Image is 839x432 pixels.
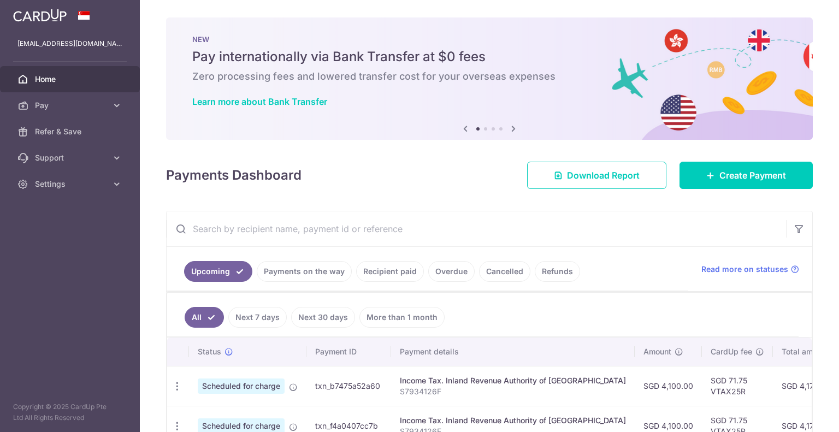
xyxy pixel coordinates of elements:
span: Settings [35,179,107,190]
p: [EMAIL_ADDRESS][DOMAIN_NAME] [17,38,122,49]
span: Support [35,152,107,163]
td: SGD 4,171.75 [773,366,838,406]
a: Cancelled [479,261,530,282]
td: SGD 4,100.00 [635,366,702,406]
span: Refer & Save [35,126,107,137]
img: Bank transfer banner [166,17,813,140]
a: Upcoming [184,261,252,282]
p: NEW [192,35,787,44]
a: Payments on the way [257,261,352,282]
a: Next 7 days [228,307,287,328]
th: Payment ID [306,338,391,366]
a: Learn more about Bank Transfer [192,96,327,107]
div: Income Tax. Inland Revenue Authority of [GEOGRAPHIC_DATA] [400,375,626,386]
span: Read more on statuses [701,264,788,275]
td: txn_b7475a52a60 [306,366,391,406]
span: Download Report [567,169,640,182]
a: Refunds [535,261,580,282]
span: Total amt. [782,346,818,357]
div: Income Tax. Inland Revenue Authority of [GEOGRAPHIC_DATA] [400,415,626,426]
h6: Zero processing fees and lowered transfer cost for your overseas expenses [192,70,787,83]
span: Create Payment [719,169,786,182]
a: More than 1 month [359,307,445,328]
span: Scheduled for charge [198,378,285,394]
span: Pay [35,100,107,111]
h4: Payments Dashboard [166,165,302,185]
span: Home [35,74,107,85]
th: Payment details [391,338,635,366]
h5: Pay internationally via Bank Transfer at $0 fees [192,48,787,66]
a: Create Payment [680,162,813,189]
input: Search by recipient name, payment id or reference [167,211,786,246]
a: Overdue [428,261,475,282]
td: SGD 71.75 VTAX25R [702,366,773,406]
a: Download Report [527,162,666,189]
p: S7934126F [400,386,626,397]
a: Next 30 days [291,307,355,328]
span: Status [198,346,221,357]
span: Amount [643,346,671,357]
a: Read more on statuses [701,264,799,275]
a: All [185,307,224,328]
a: Recipient paid [356,261,424,282]
span: CardUp fee [711,346,752,357]
img: CardUp [13,9,67,22]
